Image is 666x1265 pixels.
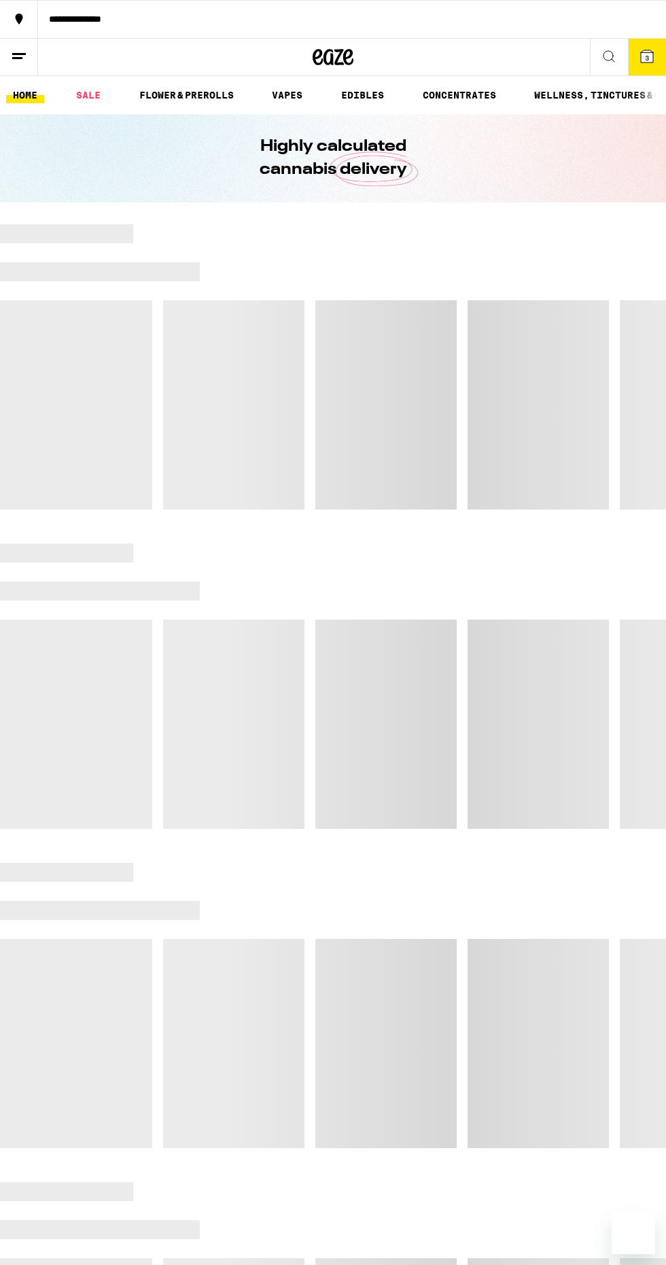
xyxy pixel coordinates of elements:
[133,87,241,103] a: FLOWER & PREROLLS
[416,87,503,103] a: CONCENTRATES
[628,39,666,75] button: 3
[612,1211,655,1254] iframe: Button to launch messaging window
[645,54,649,62] span: 3
[6,87,44,103] a: HOME
[334,87,391,103] a: EDIBLES
[265,87,309,103] a: VAPES
[221,135,445,181] h1: Highly calculated cannabis delivery
[69,87,107,103] a: SALE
